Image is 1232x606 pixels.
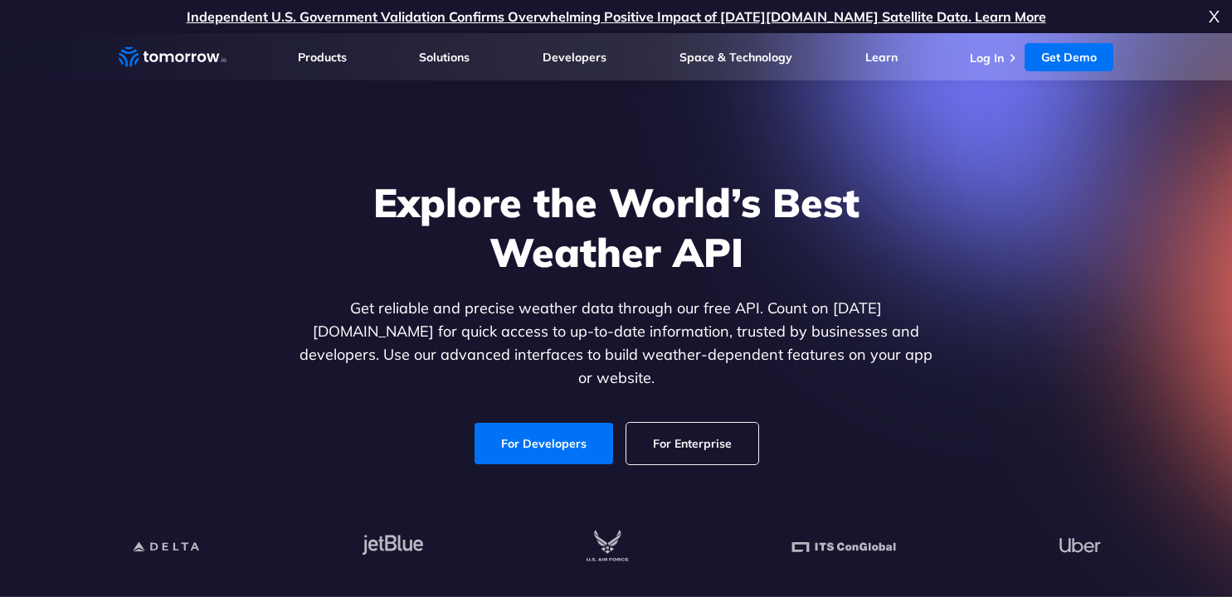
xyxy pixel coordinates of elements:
[296,297,937,390] p: Get reliable and precise weather data through our free API. Count on [DATE][DOMAIN_NAME] for quic...
[679,50,792,65] a: Space & Technology
[865,50,898,65] a: Learn
[187,8,1046,25] a: Independent U.S. Government Validation Confirms Overwhelming Positive Impact of [DATE][DOMAIN_NAM...
[970,51,1004,65] a: Log In
[1025,43,1113,71] a: Get Demo
[626,423,758,464] a: For Enterprise
[296,177,937,277] h1: Explore the World’s Best Weather API
[543,50,606,65] a: Developers
[419,50,470,65] a: Solutions
[475,423,613,464] a: For Developers
[119,45,226,70] a: Home link
[298,50,347,65] a: Products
